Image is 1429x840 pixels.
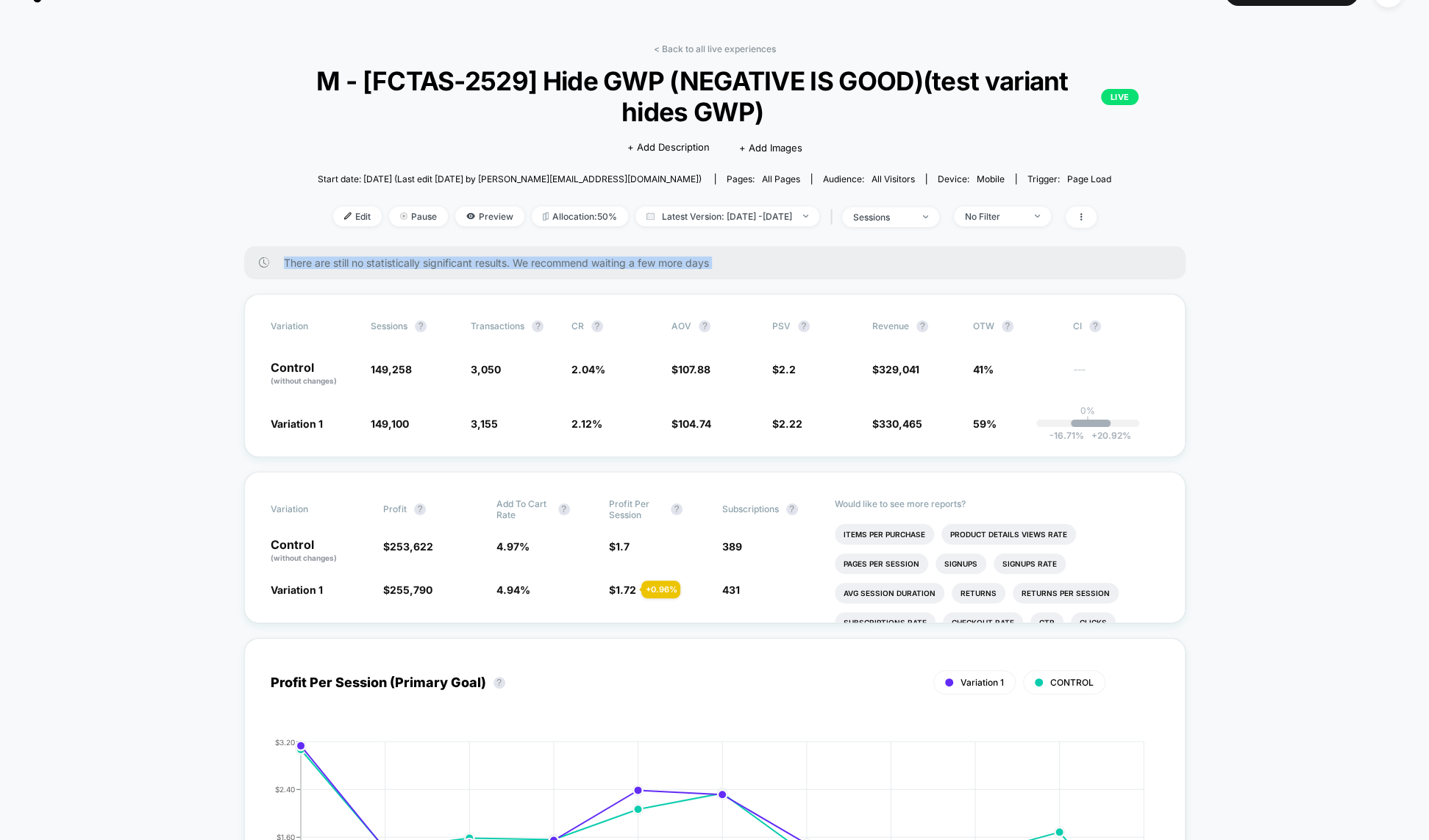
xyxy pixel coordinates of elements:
span: Variation 1 [271,417,323,430]
button: ? [493,677,505,689]
p: 0% [1080,405,1095,416]
span: Variation 1 [961,677,1004,688]
li: Subscriptions Rate [835,612,936,633]
span: 104.74 [678,417,711,430]
span: M - [FCTAS-2529] Hide GWP (NEGATIVE IS GOOD)(test variant hides GWP) [291,65,1138,127]
span: 2.12 % [571,417,602,430]
span: 2.2 [779,363,796,376]
span: 4.94 % [496,584,530,596]
span: 431 [722,584,740,596]
span: Variation 1 [271,584,323,596]
span: mobile [977,173,1005,184]
tspan: $3.20 [275,737,295,746]
span: 4.97 % [496,540,530,553]
li: Product Details Views Rate [941,524,1076,545]
p: LIVE [1101,89,1138,105]
span: 253,622 [390,540,433,553]
p: Would like to see more reports? [835,498,1159,509]
span: + Add Images [739,142,802,154]
li: Checkout Rate [943,612,1023,633]
span: Page Load [1067,173,1111,184]
span: Profit Per Session [609,498,663,520]
img: calendar [646,212,655,220]
span: $ [872,363,919,376]
span: Start date: [DATE] (Last edit [DATE] by [PERSON_NAME][EMAIL_ADDRESS][DOMAIN_NAME]) [318,173,702,184]
img: rebalance [543,212,549,220]
span: $ [383,540,433,553]
span: --- [1073,365,1158,387]
span: Device: [926,173,1016,184]
span: 1.72 [616,584,636,596]
div: Pages: [727,173,800,184]
p: Control [271,362,356,387]
div: + 0.96 % [641,581,680,598]
div: Trigger: [1027,173,1111,184]
span: Variation [271,320,352,332]
button: ? [532,320,544,332]
span: (without changes) [271,376,337,385]
span: -16.71 % [1050,430,1084,441]
span: $ [772,417,802,430]
span: 149,100 [371,417,409,430]
span: 41% [973,363,994,376]
tspan: $2.40 [275,784,295,793]
span: $ [671,417,711,430]
span: Revenue [872,320,909,331]
span: Preview [455,207,524,226]
span: 329,041 [879,363,919,376]
span: + [1091,430,1097,441]
span: 59% [973,417,997,430]
span: AOV [671,320,691,331]
span: Variation [271,498,352,520]
img: end [923,215,928,218]
span: 3,155 [471,417,498,430]
span: $ [772,363,796,376]
span: CI [1073,320,1154,332]
span: 149,258 [371,363,412,376]
button: ? [558,503,570,515]
span: Sessions [371,320,407,331]
span: Pause [389,207,448,226]
span: 2.04 % [571,363,605,376]
span: PSV [772,320,791,331]
span: CONTROL [1050,677,1094,688]
span: 20.92 % [1084,430,1131,441]
a: < Back to all live experiences [654,43,776,54]
span: $ [609,584,636,596]
li: Signups [936,553,986,574]
span: + Add Description [627,140,710,155]
span: There are still no statistically significant results. We recommend waiting a few more days [284,256,1156,269]
img: end [803,215,808,218]
button: ? [916,320,928,332]
span: $ [671,363,710,376]
img: end [400,212,407,220]
button: ? [415,320,427,332]
span: 3,050 [471,363,501,376]
button: ? [591,320,603,332]
span: $ [609,540,630,553]
span: 1.7 [616,540,630,553]
button: ? [671,503,683,515]
li: Returns [952,583,1005,603]
span: CR [571,320,584,331]
span: $ [872,417,922,430]
button: ? [786,503,798,515]
span: all pages [762,173,800,184]
button: ? [699,320,710,332]
span: (without changes) [271,553,337,562]
div: sessions [853,212,912,223]
span: OTW [973,320,1054,332]
li: Returns Per Session [1013,583,1119,603]
button: ? [1002,320,1013,332]
li: Items Per Purchase [835,524,934,545]
span: 330,465 [879,417,922,430]
span: Add To Cart Rate [496,498,551,520]
span: Latest Version: [DATE] - [DATE] [635,207,819,226]
span: 2.22 [779,417,802,430]
p: | [1086,416,1089,427]
span: 107.88 [678,363,710,376]
span: 255,790 [390,584,432,596]
span: Profit [383,503,407,514]
li: Ctr [1030,612,1063,633]
span: $ [383,584,432,596]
